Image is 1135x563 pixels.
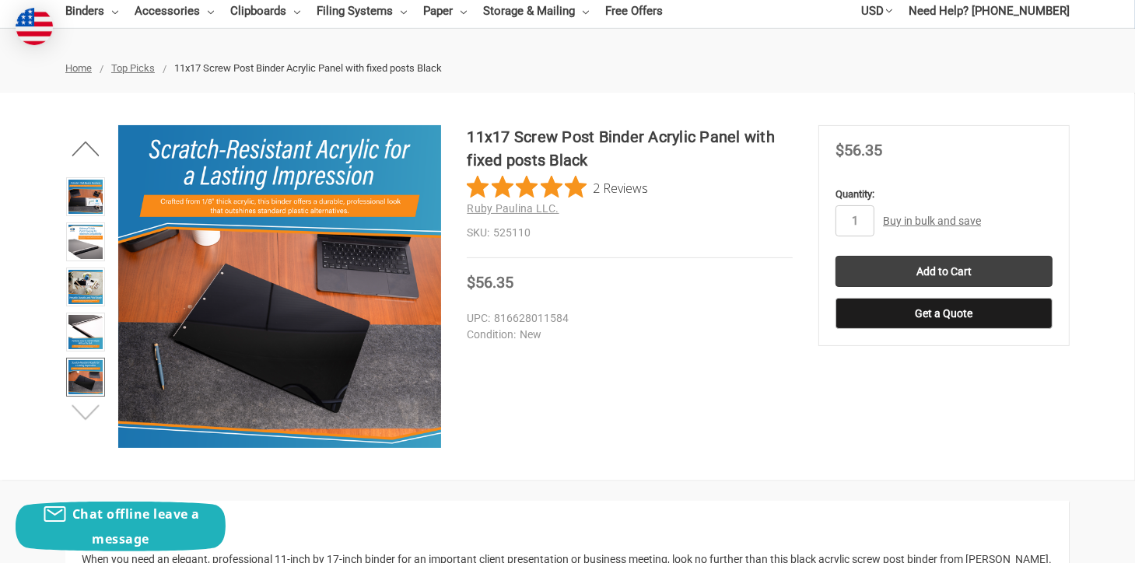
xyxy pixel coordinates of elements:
[68,180,103,214] img: Ruby Paulina 11x17 1" Angle-D Ring, White Acrylic Binder (515180)
[68,360,103,394] img: 11x17 Screw Post Binder Acrylic Panel with fixed posts Black
[467,225,793,241] dd: 525110
[467,273,513,292] span: $56.35
[467,202,559,215] a: Ruby Paulina LLC.
[111,62,155,74] a: Top Picks
[82,517,1053,540] h2: Description
[467,125,793,172] h1: 11x17 Screw Post Binder Acrylic Panel with fixed posts Black
[118,125,441,448] img: 11x17 Screw Post Binder Acrylic Panel with fixed posts Black
[835,187,1053,202] label: Quantity:
[467,310,786,327] dd: 816628011584
[68,315,103,349] img: 11x17 Screw Post Binder Acrylic Panel with fixed posts Black
[68,225,103,259] img: 11x17 Screw Post Binder Acrylic Panel with fixed posts Black
[62,133,110,164] button: Previous
[174,62,442,74] span: 11x17 Screw Post Binder Acrylic Panel with fixed posts Black
[835,141,882,159] span: $56.35
[467,176,648,199] button: Rated 5 out of 5 stars from 2 reviews. Jump to reviews.
[65,62,92,74] a: Home
[467,327,786,343] dd: New
[593,176,648,199] span: 2 Reviews
[16,502,226,551] button: Chat offline leave a message
[62,397,110,428] button: Next
[835,256,1053,287] input: Add to Cart
[16,8,53,45] img: duty and tax information for United States
[467,327,516,343] dt: Condition:
[467,225,489,241] dt: SKU:
[68,270,103,304] img: 11x17 Screw Post Binder Acrylic Panel with fixed posts Black
[835,298,1053,329] button: Get a Quote
[467,310,490,327] dt: UPC:
[72,505,200,547] span: Chat offline leave a message
[883,215,981,227] a: Buy in bulk and save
